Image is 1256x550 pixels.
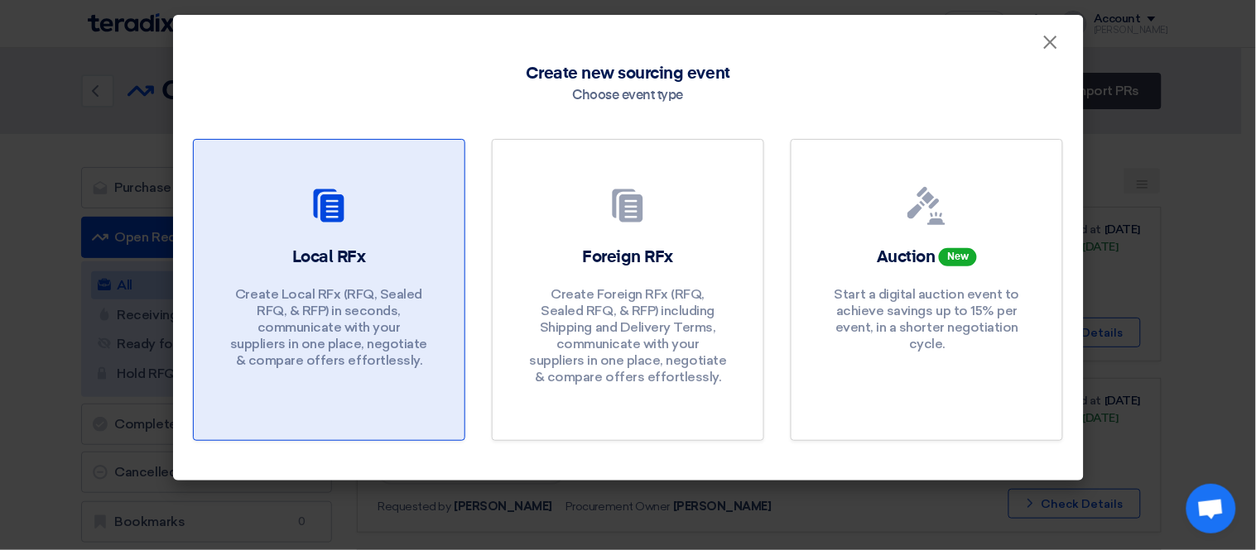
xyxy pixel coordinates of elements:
[791,139,1063,441] a: Auction New Start a digital auction event to achieve savings up to 15% per event, in a shorter ne...
[526,61,730,86] span: Create new sourcing event
[1042,30,1059,63] span: ×
[583,246,674,269] h2: Foreign RFx
[193,139,465,441] a: Local RFx Create Local RFx (RFQ, Sealed RFQ, & RFP) in seconds, communicate with your suppliers i...
[828,286,1027,352] p: Start a digital auction event to achieve savings up to 15% per event, in a shorter negotiation cy...
[528,286,727,385] p: Create Foreign RFx (RFQ, Sealed RFQ, & RFP) including Shipping and Delivery Terms, communicate wi...
[877,249,936,265] span: Auction
[573,86,684,106] div: Choose event type
[1186,484,1236,533] a: Open chat
[939,248,977,266] span: New
[492,139,764,441] a: Foreign RFx Create Foreign RFx (RFQ, Sealed RFQ, & RFP) including Shipping and Delivery Terms, co...
[1029,26,1072,60] button: Close
[229,286,428,369] p: Create Local RFx (RFQ, Sealed RFQ, & RFP) in seconds, communicate with your suppliers in one plac...
[292,246,366,269] h2: Local RFx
